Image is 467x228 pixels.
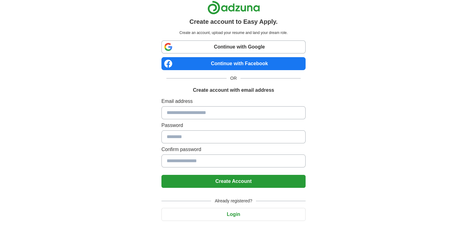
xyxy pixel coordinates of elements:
[161,57,306,70] a: Continue with Facebook
[211,198,256,204] span: Already registered?
[161,212,306,217] a: Login
[161,208,306,221] button: Login
[161,175,306,188] button: Create Account
[227,75,240,82] span: OR
[163,30,304,36] p: Create an account, upload your resume and land your dream role.
[161,40,306,53] a: Continue with Google
[207,1,260,15] img: Adzuna logo
[161,122,306,129] label: Password
[161,98,306,105] label: Email address
[190,17,278,26] h1: Create account to Easy Apply.
[161,146,306,153] label: Confirm password
[193,87,274,94] h1: Create account with email address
